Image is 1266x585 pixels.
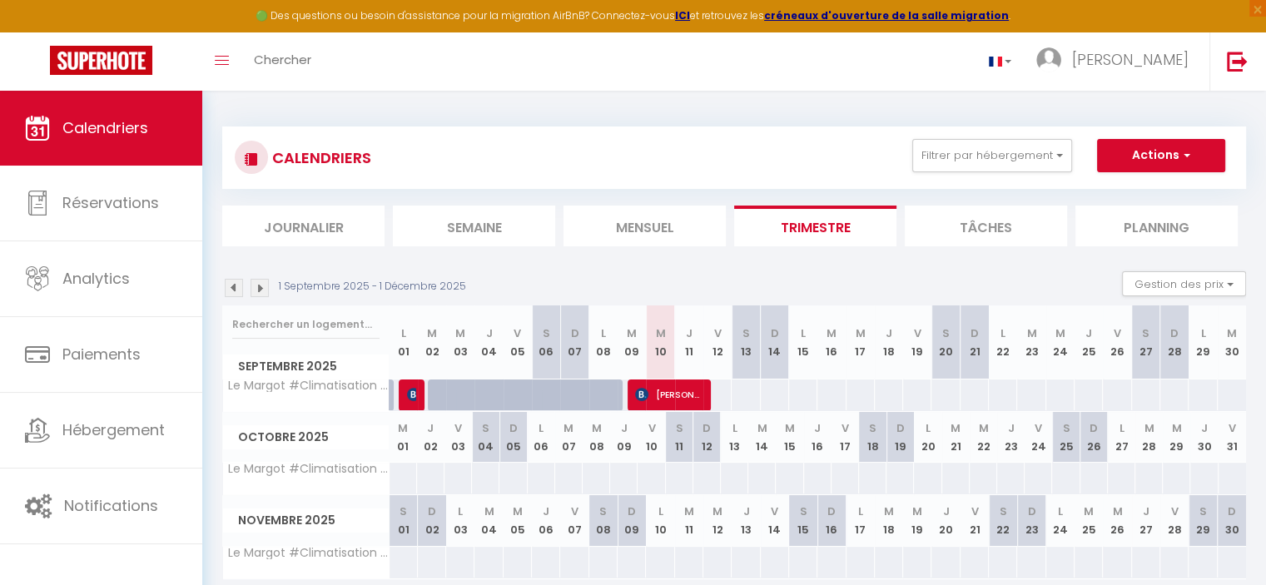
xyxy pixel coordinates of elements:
abbr: M [856,325,866,341]
th: 29 [1163,412,1190,463]
abbr: J [943,503,950,519]
abbr: M [513,503,523,519]
th: 12 [693,412,721,463]
th: 17 [832,412,859,463]
abbr: M [1112,503,1122,519]
th: 02 [418,305,446,379]
th: 31 [1219,412,1246,463]
abbr: D [971,325,979,341]
abbr: S [400,503,407,519]
th: 17 [846,495,875,546]
span: [PERSON_NAME] [1072,49,1189,70]
th: 10 [638,412,665,463]
th: 03 [446,305,474,379]
abbr: S [742,325,750,341]
th: 30 [1190,412,1218,463]
th: 15 [776,412,803,463]
abbr: D [771,325,779,341]
button: Actions [1097,139,1225,172]
img: Super Booking [50,46,152,75]
abbr: L [1119,420,1124,436]
abbr: L [1000,325,1005,341]
span: Notifications [64,495,158,516]
th: 13 [732,305,760,379]
abbr: L [401,325,406,341]
abbr: S [543,325,550,341]
th: 11 [675,495,703,546]
abbr: M [455,325,465,341]
span: Hébergement [62,419,165,440]
abbr: M [884,503,894,519]
th: 01 [390,412,417,463]
input: Rechercher un logement... [232,310,380,340]
span: Chercher [254,51,311,68]
li: Mensuel [563,206,726,246]
th: 28 [1160,495,1189,546]
img: ... [1036,47,1061,72]
th: 08 [589,305,618,379]
th: 14 [748,412,776,463]
abbr: S [869,420,876,436]
abbr: V [571,503,578,519]
th: 11 [666,412,693,463]
abbr: D [509,420,518,436]
th: 24 [1025,412,1052,463]
th: 16 [804,412,832,463]
th: 18 [875,495,903,546]
abbr: D [428,503,436,519]
abbr: V [971,503,978,519]
th: 25 [1075,495,1103,546]
abbr: M [951,420,961,436]
th: 15 [789,305,817,379]
img: logout [1227,51,1248,72]
th: 28 [1160,305,1189,379]
abbr: M [592,420,602,436]
abbr: M [912,503,922,519]
span: [PERSON_NAME] [635,379,701,410]
th: 01 [390,305,418,379]
th: 22 [970,412,997,463]
th: 22 [989,495,1017,546]
th: 18 [875,305,903,379]
abbr: L [658,503,663,519]
abbr: L [926,420,931,436]
abbr: V [1114,325,1121,341]
th: 21 [961,305,989,379]
th: 21 [961,495,989,546]
th: 23 [1017,305,1045,379]
th: 27 [1108,412,1135,463]
th: 17 [846,305,875,379]
th: 16 [817,305,846,379]
th: 11 [675,305,703,379]
abbr: V [1171,503,1179,519]
th: 18 [859,412,886,463]
a: créneaux d'ouverture de la salle migration [764,8,1009,22]
th: 19 [903,305,931,379]
abbr: D [1090,420,1098,436]
th: 07 [560,495,588,546]
a: ... [PERSON_NAME] [1024,32,1209,91]
th: 02 [418,495,446,546]
p: 1 Septembre 2025 - 1 Décembre 2025 [279,279,466,295]
abbr: M [785,420,795,436]
abbr: M [1055,325,1065,341]
th: 20 [931,305,960,379]
abbr: J [427,420,434,436]
abbr: M [757,420,767,436]
th: 01 [390,495,418,546]
th: 27 [1132,495,1160,546]
abbr: M [484,503,494,519]
span: Réservations [62,192,159,213]
li: Journalier [222,206,385,246]
th: 08 [583,412,610,463]
abbr: J [886,325,892,341]
th: 30 [1218,305,1246,379]
abbr: J [621,420,628,436]
th: 25 [1075,305,1103,379]
abbr: M [655,325,665,341]
abbr: M [563,420,573,436]
abbr: D [1170,325,1179,341]
abbr: V [514,325,521,341]
th: 06 [528,412,555,463]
